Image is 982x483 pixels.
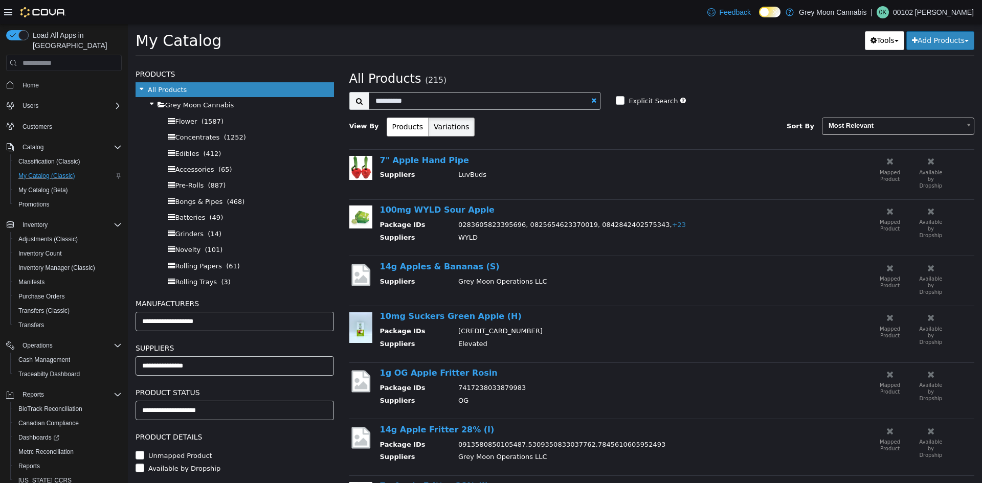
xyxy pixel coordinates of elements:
[10,154,126,169] button: Classification (Classic)
[252,252,323,265] th: Suppliers
[720,7,751,17] span: Feedback
[18,120,122,133] span: Customers
[323,146,677,158] td: LuvBuds
[10,459,126,473] button: Reports
[14,403,86,415] a: BioTrack Reconciliation
[759,7,780,17] input: Dark Mode
[14,431,63,444] a: Dashboards
[8,318,206,330] h5: Suppliers
[47,126,71,133] span: Edibles
[778,7,846,26] button: Add Products
[8,273,206,286] h5: Manufacturers
[14,319,48,331] a: Transfers
[252,181,367,191] a: 100mg WYLD Sour Apple
[252,401,367,410] a: 14g Apple Fritter 28% (I)
[259,94,301,112] button: Products
[252,131,341,141] a: 7" Apple Hand Pipe
[14,354,74,366] a: Cash Management
[75,126,93,133] span: (412)
[14,417,122,429] span: Canadian Compliance
[252,359,323,372] th: Package IDs
[10,304,126,318] button: Transfers (Classic)
[14,417,83,429] a: Canadian Compliance
[2,218,126,232] button: Inventory
[14,233,82,245] a: Adjustments (Classic)
[77,222,95,229] span: (101)
[695,94,833,110] span: Most Relevant
[799,6,866,18] p: Grey Moon Cannabis
[18,388,48,401] button: Reports
[20,62,59,70] span: All Products
[737,7,776,26] button: Tools
[14,247,122,260] span: Inventory Count
[14,247,66,260] a: Inventory Count
[29,30,122,51] span: Load All Apps in [GEOGRAPHIC_DATA]
[10,445,126,459] button: Metrc Reconciliation
[18,433,59,442] span: Dashboards
[80,206,94,214] span: (14)
[18,78,122,91] span: Home
[20,7,66,17] img: Cova
[252,457,361,467] a: 7g Apple Fritter 28% (I)
[80,157,98,165] span: (887)
[8,407,206,419] h5: Product Details
[10,275,126,289] button: Manifests
[252,428,323,441] th: Suppliers
[18,219,52,231] button: Inventory
[14,446,78,458] a: Metrc Reconciliation
[323,416,677,428] td: 0913580850105487,5309350833037762,7845610605952493
[252,238,372,247] a: 14g Apples & Bananas (S)
[791,146,814,165] small: Available by Dropship
[703,2,755,22] a: Feedback
[93,254,102,262] span: (3)
[18,292,65,301] span: Purchase Orders
[2,387,126,402] button: Reports
[23,102,38,110] span: Users
[23,221,48,229] span: Inventory
[10,261,126,275] button: Inventory Manager (Classic)
[14,403,122,415] span: BioTrack Reconciliation
[221,48,294,62] span: All Products
[47,190,77,197] span: Batteries
[323,209,677,221] td: WYLD
[18,448,74,456] span: Metrc Reconciliation
[252,196,323,209] th: Package IDs
[18,264,95,272] span: Inventory Manager (Classic)
[2,119,126,134] button: Customers
[2,338,126,353] button: Operations
[18,405,82,413] span: BioTrack Reconciliation
[14,198,122,211] span: Promotions
[47,94,69,101] span: Flower
[18,307,70,315] span: Transfers (Classic)
[8,44,206,56] h5: Products
[14,184,122,196] span: My Catalog (Beta)
[98,238,112,246] span: (61)
[14,184,72,196] a: My Catalog (Beta)
[752,358,772,371] small: Mapped Product
[10,197,126,212] button: Promotions
[252,209,323,221] th: Suppliers
[18,186,68,194] span: My Catalog (Beta)
[752,146,772,158] small: Mapped Product
[879,6,887,18] span: 0K
[221,132,244,156] img: 150
[791,195,814,214] small: Available by Dropship
[14,290,122,303] span: Purchase Orders
[498,72,550,82] label: Explicit Search
[18,321,44,329] span: Transfers
[221,401,244,426] img: missing-image.png
[252,287,394,297] a: 10mg Suckers Green Apple (H)
[759,17,760,18] span: Dark Mode
[330,197,558,204] span: 0283605823395696, 0825654623370019, 0842842402575343,
[23,390,44,399] span: Reports
[18,278,44,286] span: Manifests
[23,341,53,350] span: Operations
[82,190,96,197] span: (49)
[791,415,814,434] small: Available by Dropship
[221,238,244,263] img: missing-image.png
[14,431,122,444] span: Dashboards
[14,198,54,211] a: Promotions
[893,6,974,18] p: 00102 [PERSON_NAME]
[14,262,122,274] span: Inventory Manager (Classic)
[791,302,814,321] small: Available by Dropship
